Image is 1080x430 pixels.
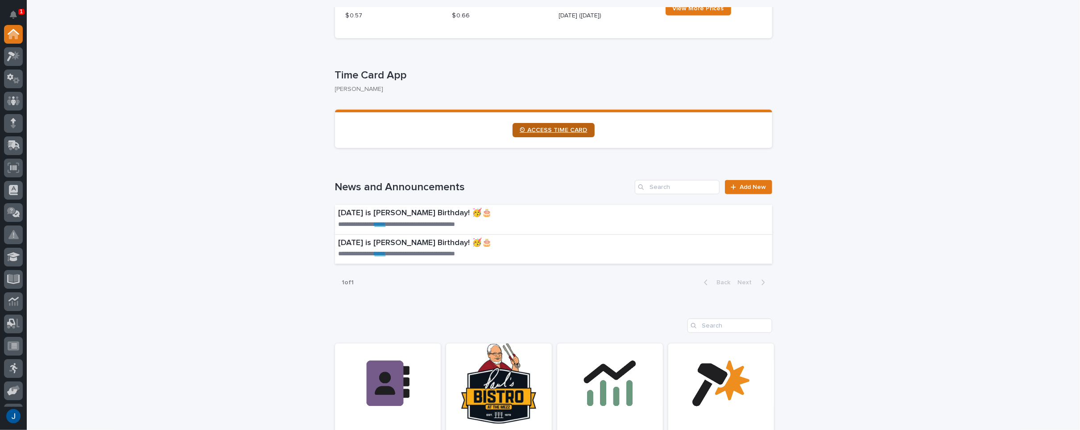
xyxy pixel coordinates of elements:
[687,319,772,333] input: Search
[335,69,769,82] p: Time Card App
[11,11,23,25] div: Notifications1
[666,1,731,16] a: View More Prices
[20,8,23,15] p: 1
[725,180,772,194] a: Add New
[559,11,655,20] p: [DATE] ([DATE])
[335,181,632,194] h1: News and Announcements
[738,279,757,286] span: Next
[520,127,588,133] span: ⏲ ACCESS TIME CARD
[4,407,23,426] button: users-avatar
[335,86,765,93] p: [PERSON_NAME]
[339,238,641,248] p: [DATE] is [PERSON_NAME] Birthday! 🥳🎂
[635,180,720,194] input: Search
[673,5,724,12] span: View More Prices
[335,272,361,294] p: 1 of 1
[740,184,766,190] span: Add New
[697,278,734,287] button: Back
[513,123,595,137] a: ⏲ ACCESS TIME CARD
[734,278,772,287] button: Next
[346,11,442,20] p: $ 0.57
[4,5,23,24] button: Notifications
[339,209,641,218] p: [DATE] is [PERSON_NAME] Birthday! 🥳🎂
[712,279,731,286] span: Back
[452,11,548,20] p: $ 0.66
